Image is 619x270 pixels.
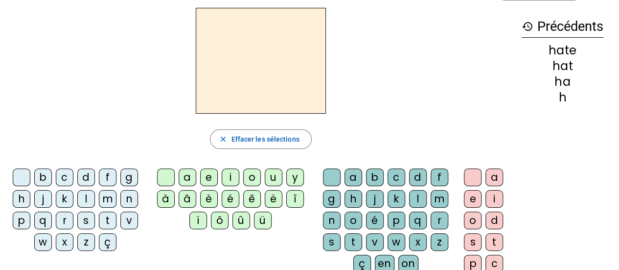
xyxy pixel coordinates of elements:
[323,233,341,251] div: s
[56,233,73,251] div: x
[464,190,481,208] div: e
[179,169,196,186] div: a
[265,190,282,208] div: ë
[77,169,95,186] div: d
[77,190,95,208] div: l
[120,169,138,186] div: g
[77,233,95,251] div: z
[485,212,503,229] div: d
[34,212,52,229] div: q
[431,233,448,251] div: z
[218,135,227,144] mat-icon: close
[431,212,448,229] div: r
[409,212,427,229] div: q
[286,190,304,208] div: î
[56,190,73,208] div: k
[211,212,229,229] div: ô
[99,169,116,186] div: f
[388,169,405,186] div: c
[232,212,250,229] div: û
[366,212,384,229] div: é
[344,169,362,186] div: a
[77,212,95,229] div: s
[431,190,448,208] div: m
[366,233,384,251] div: v
[56,212,73,229] div: r
[34,190,52,208] div: j
[522,76,603,88] div: ha
[485,190,503,208] div: i
[222,190,239,208] div: é
[522,16,603,38] h3: Précédents
[464,233,481,251] div: s
[200,169,218,186] div: e
[485,233,503,251] div: t
[189,212,207,229] div: ï
[222,169,239,186] div: i
[34,169,52,186] div: b
[243,169,261,186] div: o
[99,212,116,229] div: t
[56,169,73,186] div: c
[522,92,603,103] div: h
[344,233,362,251] div: t
[431,169,448,186] div: f
[344,190,362,208] div: h
[464,212,481,229] div: o
[265,169,282,186] div: u
[366,190,384,208] div: j
[120,212,138,229] div: v
[409,169,427,186] div: d
[366,169,384,186] div: b
[13,190,30,208] div: h
[522,45,603,56] div: hate
[13,212,30,229] div: p
[409,190,427,208] div: l
[231,133,299,145] span: Effacer les sélections
[323,212,341,229] div: n
[254,212,272,229] div: ü
[99,233,116,251] div: ç
[120,190,138,208] div: n
[210,129,311,149] button: Effacer les sélections
[200,190,218,208] div: è
[522,60,603,72] div: hat
[99,190,116,208] div: m
[344,212,362,229] div: o
[522,21,533,32] mat-icon: history
[34,233,52,251] div: w
[323,190,341,208] div: g
[243,190,261,208] div: ê
[388,190,405,208] div: k
[409,233,427,251] div: x
[388,233,405,251] div: w
[485,169,503,186] div: a
[179,190,196,208] div: â
[388,212,405,229] div: p
[157,190,175,208] div: à
[286,169,304,186] div: y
